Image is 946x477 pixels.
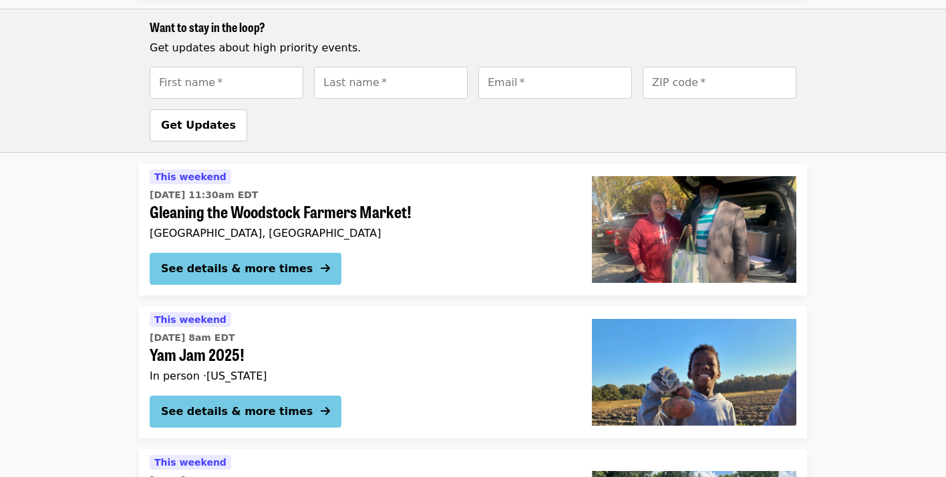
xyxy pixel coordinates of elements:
img: Gleaning the Woodstock Farmers Market! organized by Society of St. Andrew [592,176,796,283]
span: Want to stay in the loop? [150,18,265,35]
input: [object Object] [643,67,796,99]
span: Get Updates [161,119,236,131]
time: [DATE] 11:30am EDT [150,188,258,202]
button: Get Updates [150,109,247,141]
button: See details & more times [150,396,341,428]
div: See details & more times [161,261,313,277]
span: Yam Jam 2025! [150,345,571,364]
img: Yam Jam 2025! organized by Society of St. Andrew [592,319,796,426]
i: arrow-right icon [321,262,330,275]
input: [object Object] [478,67,632,99]
time: [DATE] 8am EDT [150,331,235,345]
button: See details & more times [150,253,341,285]
input: [object Object] [314,67,468,99]
a: See details for "Yam Jam 2025!" [139,306,807,438]
div: See details & more times [161,404,313,420]
div: [GEOGRAPHIC_DATA], [GEOGRAPHIC_DATA] [150,227,571,240]
span: This weekend [154,457,226,468]
span: Get updates about high priority events. [150,41,361,54]
span: This weekend [154,314,226,325]
i: arrow-right icon [321,405,330,418]
span: In person · [US_STATE] [150,370,267,382]
input: [object Object] [150,67,303,99]
a: See details for "Gleaning the Woodstock Farmers Market!" [139,163,807,296]
span: This weekend [154,171,226,182]
span: Gleaning the Woodstock Farmers Market! [150,202,571,221]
